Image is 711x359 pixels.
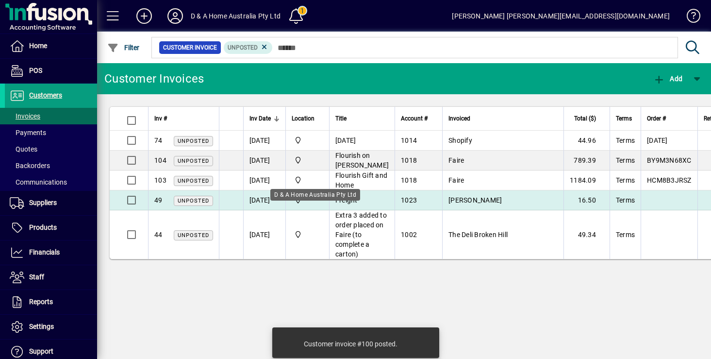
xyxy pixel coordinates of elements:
[401,231,417,239] span: 1002
[653,75,682,83] span: Add
[616,113,632,124] span: Terms
[304,339,397,349] div: Customer invoice #100 posted.
[5,124,97,141] a: Payments
[29,199,57,206] span: Suppliers
[5,59,97,83] a: POS
[243,171,285,190] td: [DATE]
[243,151,285,171] td: [DATE]
[10,129,46,137] span: Payments
[574,113,596,124] span: Total ($)
[10,162,50,170] span: Backorders
[448,156,464,164] span: Faire
[647,113,666,124] span: Order #
[448,176,464,184] span: Faire
[292,135,323,146] span: D & A Home Australia Pty Ltd
[154,176,166,184] span: 103
[448,137,472,144] span: Shopify
[292,113,314,124] span: Location
[104,71,204,86] div: Customer Invoices
[178,158,209,164] span: Unposted
[563,210,610,259] td: 49.34
[29,42,47,50] span: Home
[243,131,285,151] td: [DATE]
[401,113,436,124] div: Account #
[5,265,97,290] a: Staff
[401,113,428,124] span: Account #
[616,156,635,164] span: Terms
[452,8,670,24] div: [PERSON_NAME] [PERSON_NAME][EMAIL_ADDRESS][DOMAIN_NAME]
[29,298,53,306] span: Reports
[160,7,191,25] button: Profile
[448,196,502,204] span: [PERSON_NAME]
[5,34,97,58] a: Home
[178,178,209,184] span: Unposted
[647,113,692,124] div: Order #
[224,41,273,54] mat-chip: Customer Invoice Status: Unposted
[335,113,347,124] span: Title
[10,145,37,153] span: Quotes
[154,156,166,164] span: 104
[647,176,692,184] span: HCM8B3JRSZ
[563,171,610,190] td: 1184.09
[5,141,97,157] a: Quotes
[10,112,40,120] span: Invoices
[335,171,387,189] span: Flourish Gift and Home
[448,231,508,239] span: The Deli Broken Hill
[154,231,163,239] span: 44
[448,113,470,124] span: Invoiced
[292,175,323,186] span: D & A Home Australia Pty Ltd
[29,347,53,355] span: Support
[178,138,209,144] span: Unposted
[10,178,67,186] span: Communications
[243,210,285,259] td: [DATE]
[570,113,605,124] div: Total ($)
[5,290,97,314] a: Reports
[647,137,668,144] span: [DATE]
[191,8,281,24] div: D & A Home Australia Pty Ltd
[563,131,610,151] td: 44.96
[154,196,163,204] span: 49
[178,198,209,204] span: Unposted
[292,229,323,240] span: D & A Home Australia Pty Ltd
[5,174,97,190] a: Communications
[292,155,323,166] span: D & A Home Australia Pty Ltd
[651,70,685,87] button: Add
[292,113,323,124] div: Location
[401,156,417,164] span: 1018
[29,91,62,99] span: Customers
[163,43,217,52] span: Customer Invoice
[249,113,271,124] span: Inv Date
[5,157,97,174] a: Backorders
[129,7,160,25] button: Add
[178,232,209,239] span: Unposted
[448,113,558,124] div: Invoiced
[335,152,389,169] span: Flourish on [PERSON_NAME]
[5,240,97,265] a: Financials
[29,248,60,256] span: Financials
[107,44,140,51] span: Filter
[29,67,42,74] span: POS
[249,113,280,124] div: Inv Date
[616,137,635,144] span: Terms
[5,216,97,240] a: Products
[105,39,142,56] button: Filter
[29,273,44,281] span: Staff
[335,137,356,144] span: [DATE]
[335,211,387,258] span: Extra 3 added to order placed on Faire (to complete a carton)
[154,113,167,124] span: Inv #
[154,137,163,144] span: 74
[401,137,417,144] span: 1014
[563,190,610,210] td: 16.50
[401,196,417,204] span: 1023
[228,44,258,51] span: Unposted
[270,189,360,201] div: D & A Home Australia Pty Ltd
[243,190,285,210] td: [DATE]
[679,2,699,34] a: Knowledge Base
[29,323,54,330] span: Settings
[616,196,635,204] span: Terms
[5,191,97,215] a: Suppliers
[616,176,635,184] span: Terms
[335,113,389,124] div: Title
[647,156,692,164] span: BY9M3N68XC
[5,315,97,339] a: Settings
